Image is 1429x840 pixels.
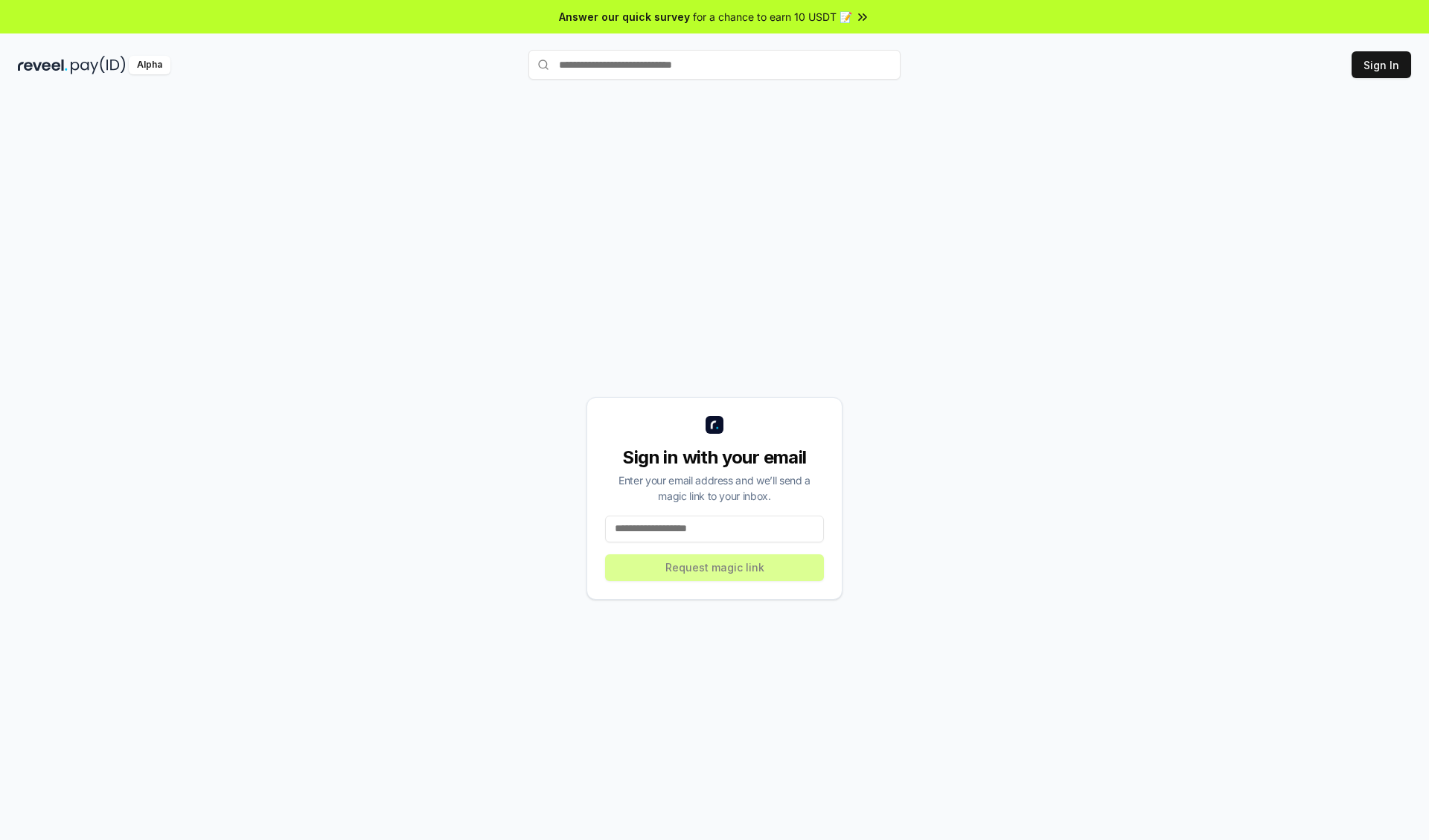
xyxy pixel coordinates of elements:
img: logo_small [706,416,723,434]
button: Sign In [1352,51,1411,78]
div: Sign in with your email [605,446,824,469]
div: Alpha [129,56,170,74]
div: Enter your email address and we’ll send a magic link to your inbox. [605,472,824,504]
img: pay_id [71,56,126,74]
span: Answer our quick survey [559,9,690,25]
img: reveel_dark [18,56,68,74]
span: for a chance to earn 10 USDT 📝 [693,9,852,25]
